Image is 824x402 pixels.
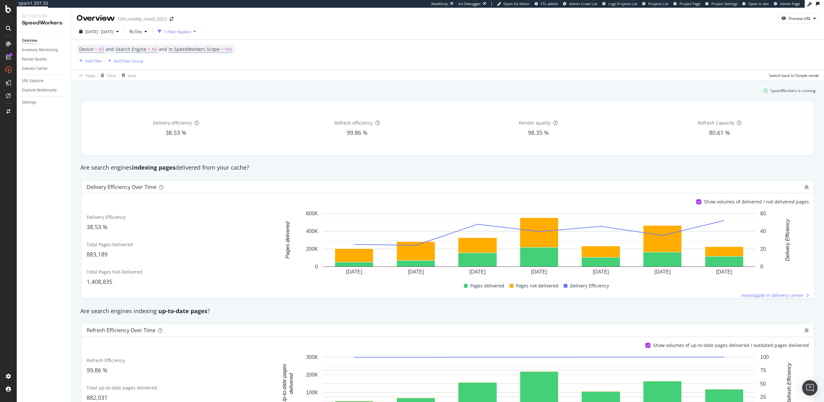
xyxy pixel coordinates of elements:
span: Delivery Efficiency [87,214,126,220]
span: [DATE] - [DATE] [85,29,114,34]
div: Are search engines delivered from your cache? [77,164,818,172]
span: Open in dev [748,1,769,6]
div: Show volumes of up-to-date pages delivered / outdated pages delivered [653,342,809,349]
a: Investigate in delivery center [741,292,809,299]
text: [DATE] [716,269,732,275]
div: Render Quality [22,56,47,63]
div: Are search engines indexing ? [77,307,818,315]
text: delivered [288,373,294,394]
button: Preview URL [779,13,819,23]
a: Open Viz Editor [497,1,530,6]
a: Logs Projects List [602,1,637,6]
div: Overview [22,37,37,44]
a: Settings [22,99,67,106]
text: 25 [760,394,766,400]
text: Pages delivered [285,221,290,259]
a: Project Page [673,1,700,6]
span: 80.61 % [709,129,730,136]
text: 200K [306,246,318,252]
div: Open Intercom Messenger [802,380,818,396]
span: Refresh Efficiency [87,357,125,363]
span: Admin Page [780,1,800,6]
span: = [221,46,223,52]
text: [DATE] [408,269,424,275]
text: [DATE] [469,269,485,275]
a: Open in dev [742,1,769,6]
a: Inventory Monitoring [22,47,67,53]
span: 99.86 % [87,366,108,374]
strong: indexing pages [132,164,175,171]
button: [DATE] - [DATE] [77,26,121,37]
a: Admin Page [774,1,800,6]
text: 0 [760,264,763,269]
span: Pages not delivered [516,282,558,290]
div: Add Filter [85,58,102,64]
text: 200K [306,372,318,378]
span: Delivery efficiency [153,120,192,126]
div: Refresh Efficiency over time [87,327,155,333]
div: ReadOnly: [431,1,449,6]
span: 99.86 % [347,129,368,136]
span: Project Settings [711,1,737,6]
span: = [95,46,97,52]
span: Pages delivered [470,282,504,290]
button: By Day [127,26,150,37]
button: Clear [98,70,117,80]
div: SpeedWorkers is running [771,88,816,93]
span: By Day [127,29,142,34]
span: Refresh efficiency [334,120,373,126]
div: Clear [107,73,117,78]
span: 1,408,835 [87,278,112,285]
button: Add Filter Group [105,57,143,65]
span: Project Page [679,1,700,6]
a: URL Explorer [22,78,67,84]
text: 60 [760,211,766,216]
div: Viz Debugger: [458,1,482,6]
span: All [98,45,104,54]
text: [DATE] [654,269,670,275]
div: Save [127,73,136,78]
span: All [152,45,157,54]
text: 100K [306,390,318,395]
div: 10m_weekly_crawl_2022 [117,16,167,22]
text: 0 [315,264,318,269]
span: Logs Projects List [608,1,637,6]
span: = [148,46,150,52]
text: 600K [306,211,318,216]
a: Overview [22,37,67,44]
div: bug [804,328,809,332]
span: In SpeedWorkers Scope [169,46,220,52]
text: 300K [306,354,318,360]
text: 50 [760,381,766,386]
span: Device [79,46,93,52]
span: Investigate in delivery center [741,292,804,299]
span: Render quality [519,120,551,126]
a: Project Settings [705,1,737,6]
span: FTL admin [541,1,558,6]
div: Show volumes of delivered / not delivered pages [704,199,809,205]
span: 882,031 [87,394,108,401]
div: Delivery Efficiency over time [87,184,156,190]
a: Admin Crawl List [563,1,597,6]
a: Projects List [642,1,669,6]
span: Total Pages Delivered [87,241,133,248]
svg: A chart. [269,210,809,277]
text: [DATE] [593,269,609,275]
span: Projects List [648,1,669,6]
div: SpeedWorkers [22,19,66,27]
text: [DATE] [346,269,362,275]
strong: up-to-date pages [158,307,207,315]
span: 38.53 % [87,223,108,231]
a: Explorer Bookmarks [22,87,67,94]
text: Delivery Efficiency [785,219,790,261]
text: [DATE] [531,269,547,275]
span: Refresh Capacity [698,120,734,126]
span: 883,189 [87,250,108,258]
div: arrow-right-arrow-left [170,17,173,21]
button: 1 Filter Applied [155,26,199,37]
a: Render Quality [22,56,67,63]
button: Apply [77,70,95,80]
div: Explorer Bookmarks [22,87,57,94]
span: Admin Crawl List [569,1,597,6]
